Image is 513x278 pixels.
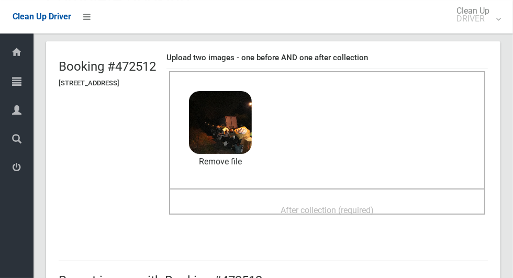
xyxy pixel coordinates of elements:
[13,12,71,21] span: Clean Up Driver
[456,15,489,23] small: DRIVER
[59,80,156,87] h5: [STREET_ADDRESS]
[59,60,156,73] h2: Booking #472512
[451,7,500,23] span: Clean Up
[189,154,252,170] a: Remove file
[13,9,71,25] a: Clean Up Driver
[281,205,374,215] span: After collection (required)
[166,53,488,62] h4: Upload two images - one before AND one after collection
